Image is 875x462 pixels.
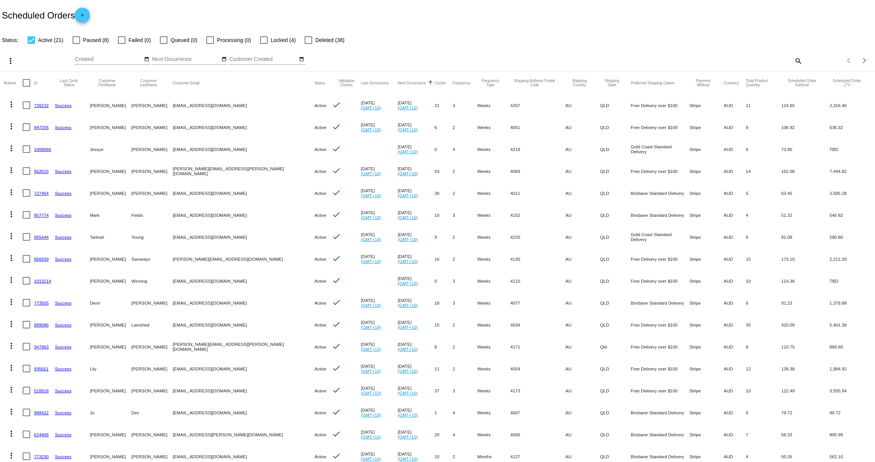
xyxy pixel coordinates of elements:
mat-cell: Stripe [689,160,724,182]
a: 1008666 [34,147,51,152]
button: Next page [857,53,872,68]
mat-cell: AU [565,182,600,204]
mat-cell: QLD [600,160,631,182]
button: Change sorting for PaymentMethod.Type [689,79,717,87]
a: (GMT+10) [361,215,381,220]
mat-cell: QLD [600,226,631,248]
mat-cell: 590.80 [830,226,871,248]
mat-cell: 62.45 [781,182,830,204]
a: (GMT+10) [361,347,381,352]
mat-cell: Fields [132,204,173,226]
button: Change sorting for LastProcessingCycleId [55,79,83,87]
mat-cell: Stripe [689,204,724,226]
mat-cell: 7,444.82 [830,160,871,182]
mat-cell: 6 [746,292,781,314]
mat-cell: 21 [434,94,452,116]
mat-cell: [DATE] [398,292,434,314]
mat-cell: 2 [452,116,477,138]
button: Change sorting for FrequencyType [477,79,504,87]
mat-cell: 124.85 [781,94,830,116]
a: (GMT+10) [398,105,418,110]
mat-cell: Weeks [477,314,511,336]
mat-cell: 11 [434,358,452,380]
mat-cell: QLD [600,314,631,336]
a: Success [55,169,71,174]
button: Change sorting for Subtotal [781,79,823,87]
mat-cell: 2 [452,226,477,248]
mat-cell: Stripe [689,94,724,116]
mat-cell: 162.08 [781,160,830,182]
mat-cell: Stripe [689,248,724,270]
mat-cell: 4051 [510,116,565,138]
a: 947863 [34,344,49,349]
mat-cell: QLD [600,116,631,138]
button: Change sorting for CurrencyIso [724,81,739,85]
a: (GMT+10) [398,281,418,286]
mat-cell: Weeks [477,248,511,270]
a: (GMT+10) [398,325,418,330]
mat-cell: QLD [600,182,631,204]
mat-cell: [PERSON_NAME] [132,94,173,116]
button: Change sorting for Cycles [434,81,446,85]
mat-cell: AUD [724,160,746,182]
mat-cell: [DATE] [398,94,434,116]
button: Change sorting for LastOccurrenceUtc [361,81,389,85]
mat-cell: [DATE] [398,270,434,292]
mat-cell: Stripe [689,116,724,138]
mat-cell: 0 [434,138,452,160]
mat-cell: 2 [452,358,477,380]
mat-cell: [PERSON_NAME] [90,248,132,270]
mat-cell: [PERSON_NAME][EMAIL_ADDRESS][PERSON_NAME][DOMAIN_NAME] [173,160,314,182]
mat-cell: [DATE] [398,204,434,226]
mat-cell: 420.09 [781,314,830,336]
mat-cell: AUD [724,248,746,270]
mat-cell: 11 [746,94,781,116]
mat-cell: QLD [600,358,631,380]
a: Success [55,125,71,130]
mat-cell: Stripe [689,314,724,336]
mat-cell: 91.23 [781,292,830,314]
mat-cell: Winning [132,270,173,292]
mat-cell: [DATE] [398,160,434,182]
mat-cell: Stripe [689,336,724,358]
mat-cell: 5 [746,182,781,204]
button: Change sorting for Status [314,81,325,85]
mat-cell: [PERSON_NAME] [90,160,132,182]
a: (GMT+10) [398,303,418,308]
mat-cell: 9 [746,116,781,138]
mat-cell: Free Delivery over $100 [631,314,689,336]
mat-cell: [EMAIL_ADDRESS][DOMAIN_NAME] [173,138,314,160]
mat-cell: 1,378.88 [830,292,871,314]
mat-cell: [DATE] [361,358,398,380]
mat-icon: more_vert [7,232,16,241]
a: (GMT+10) [361,193,381,198]
mat-cell: [DATE] [398,116,434,138]
mat-cell: [PERSON_NAME] [90,270,132,292]
mat-cell: Weeks [477,226,511,248]
mat-cell: 4152 [510,204,565,226]
button: Change sorting for ShippingCountry [565,79,593,87]
mat-cell: 73.80 [781,138,830,160]
mat-icon: add [78,12,87,22]
mat-cell: [DATE] [361,226,398,248]
a: 889086 [34,322,49,327]
mat-cell: [PERSON_NAME] [90,94,132,116]
a: (GMT+10) [361,127,381,132]
mat-cell: Stripe [689,226,724,248]
mat-cell: [DATE] [398,182,434,204]
mat-cell: AU [565,336,600,358]
mat-cell: [PERSON_NAME] [132,138,173,160]
mat-cell: [DATE] [398,336,434,358]
button: Change sorting for NextOccurrenceUtc [398,81,426,85]
mat-cell: Weeks [477,182,511,204]
a: (GMT+10) [398,171,418,176]
mat-cell: 4218 [510,138,565,160]
mat-cell: [EMAIL_ADDRESS][DOMAIN_NAME] [173,270,314,292]
mat-cell: Stripe [689,182,724,204]
mat-cell: AUD [724,138,746,160]
mat-cell: AUD [724,182,746,204]
mat-cell: 2,585.28 [830,182,871,204]
mat-cell: [PERSON_NAME] [132,116,173,138]
mat-cell: 4011 [510,182,565,204]
mat-cell: [DATE] [361,336,398,358]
